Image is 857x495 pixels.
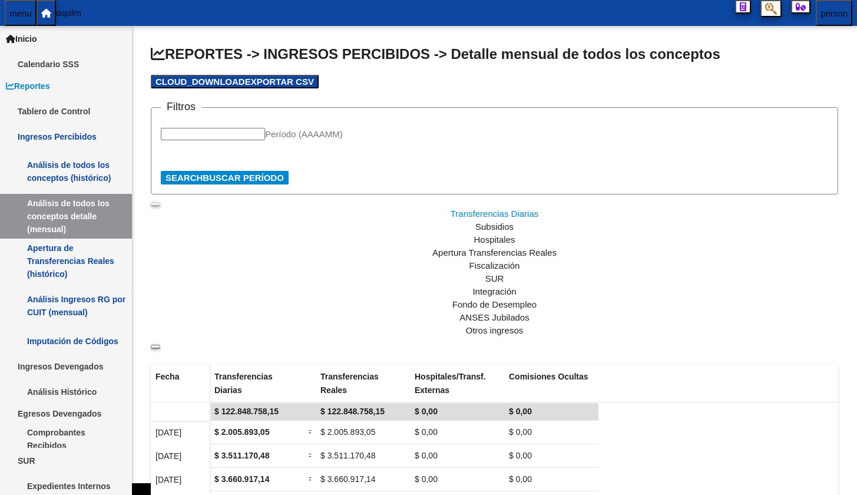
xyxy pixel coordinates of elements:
span: $ 2.005.893,05 [214,427,269,437]
span: $ 0,00 [509,451,532,460]
span: Buscar Período [166,173,284,183]
span: Reportes [6,80,50,93]
span: Transferencias Diarias [214,372,273,395]
datatable-header-cell: Comisiones Ocultas [504,364,598,414]
span: $ 0,00 [509,474,532,484]
span: Fecha [155,372,179,381]
mat-icon: menu [9,8,32,18]
span: $ 0,00 [415,427,438,437]
span: Comisiones Ocultas [509,372,588,381]
span: Inicio [6,32,37,45]
datatable-header-cell: Fecha [151,364,210,414]
div: Transferencias Diarias [451,207,539,220]
span: $ 122.848.758,15 [214,407,279,416]
span: $ 0,00 [415,474,438,484]
span: REPORTES -> INGRESOS PERCIBIDOS -> Detalle mensual de todos los conceptos [151,46,720,62]
span: [DATE] [155,475,181,484]
div: Apertura Transferencias Reales [432,246,557,259]
datatable-header-cell: Transferencias Reales [316,364,410,414]
h3: Filtros [161,98,201,115]
span: $ 3.660.917,14 [214,474,269,484]
span: $ 0,00 [415,407,438,416]
span: $ 0,00 [415,451,438,460]
span: $ 3.511.170,48 [214,451,269,460]
span: = [309,427,313,437]
span: $ 122.848.758,15 [320,407,385,416]
span: [DATE] [155,451,181,461]
span: $ 2.005.893,05 [320,427,375,437]
span: = [309,474,313,484]
mat-icon: person [820,8,848,18]
span: [DATE] [155,428,181,437]
span: $ 0,00 [509,427,532,437]
div: SUR [485,272,504,285]
span: $ 0,00 [509,407,532,416]
div: ANSES Jubilados [459,311,529,324]
datatable-header-cell: Hospitales/Transf. Externas [410,364,504,414]
div: Hospitales [474,233,515,246]
span: Período (AAAAMM) [265,128,343,138]
mat-icon: cloud_download [155,77,245,87]
div: Otros ingresos [466,324,524,337]
button: Buscar Período [161,171,289,184]
span: Transferencias Reales [320,372,379,395]
span: Hospitales/Transf. Externas [415,372,486,395]
div: Subsidios [475,220,514,233]
span: = [309,451,313,460]
datatable-header-cell: Transferencias Diarias [210,364,304,414]
div: Fondo de Desempleo [452,298,537,311]
div: Integración [472,285,516,298]
span: $ 3.660.917,14 [320,474,375,484]
mat-icon: search [166,173,203,183]
span: $ 3.511.170,48 [320,451,375,460]
div: Fiscalización [469,259,520,272]
span: Exportar CSV [155,77,314,87]
button: Exportar CSV [151,75,319,88]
